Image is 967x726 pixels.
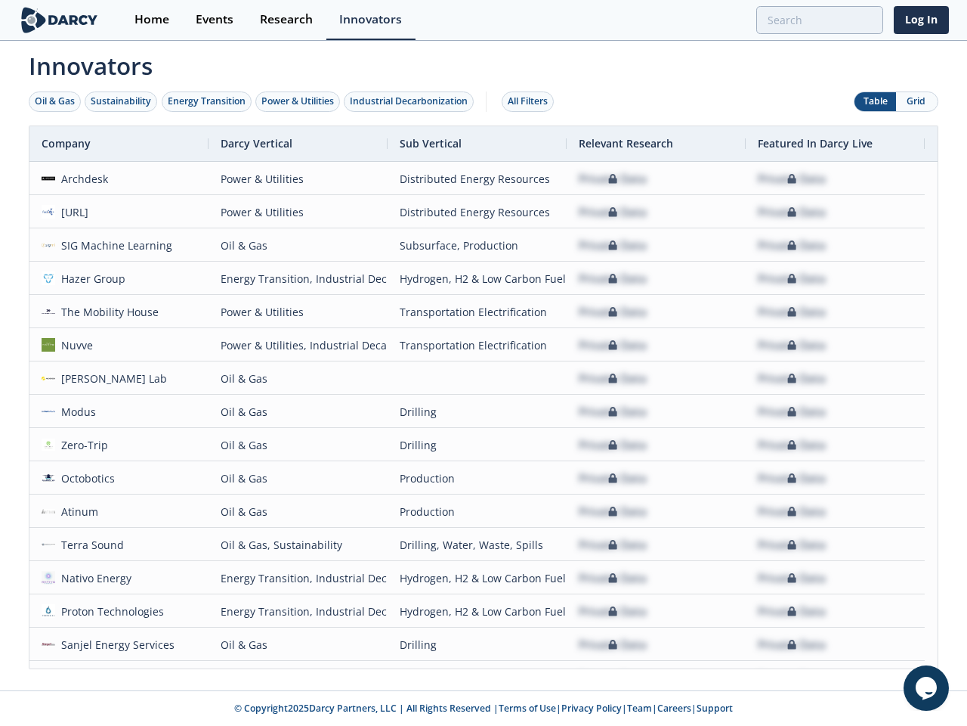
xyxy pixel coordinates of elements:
div: The Mobility House [55,296,159,328]
div: Private Data [579,628,647,661]
div: Private Data [758,429,826,461]
div: Oil & Gas [221,462,375,495]
div: Private Data [579,362,647,395]
div: Private Data [579,229,647,262]
div: Power & Utilities [221,296,375,328]
div: Drilling [400,429,555,461]
div: Production [400,495,555,528]
div: Private Data [758,229,826,262]
span: Darcy Vertical [221,136,292,150]
img: 1673644973152-TMH%E2%80%93Logo%E2%80%93Vertical_deep%E2%80%93blue.png [42,305,55,318]
div: Sanjel Energy Services [55,628,175,661]
a: Team [627,702,652,715]
div: Private Data [579,529,647,561]
div: Octobotics [55,462,116,495]
img: 9c95c6f0-4dc2-42bd-b77a-e8faea8af569 [42,604,55,618]
div: Terra Sound [55,529,125,561]
div: Private Data [758,396,826,428]
span: Company [42,136,91,150]
div: Oil & Gas [221,628,375,661]
div: SIG Machine Learning [55,229,173,262]
div: [PERSON_NAME] Lab [55,362,168,395]
div: Innovators [339,14,402,26]
div: Transportation Electrification [400,296,555,328]
div: Energy Transition, Industrial Decarbonization [221,595,375,628]
img: nuvve.com.png [42,338,55,352]
div: Private Data [758,662,826,694]
img: 6c1fd47e-a9de-4d25-b0ff-b9dbcf72eb3c [42,538,55,551]
div: Oil & Gas [221,396,375,428]
div: Hydrogen, H2 & Low Carbon Fuels [400,595,555,628]
div: Power & Utilities [221,196,375,228]
div: Private Data [579,429,647,461]
div: Modus [55,396,97,428]
a: Log In [894,6,949,34]
div: Subsurface, Production [400,229,555,262]
img: 9c506397-1bad-4fbb-8e4d-67b931672769 [42,205,55,219]
span: Innovators [18,42,949,83]
img: 1636581572366-1529576642972%5B1%5D [42,271,55,285]
button: Grid [896,92,938,111]
div: Events [196,14,233,26]
div: Sustainability, Power & Utilities [221,662,375,694]
img: 01eacff9-2590-424a-bbcc-4c5387c69fda [42,238,55,252]
div: Power & Utilities [261,95,334,108]
a: Privacy Policy [561,702,622,715]
div: [URL] [55,196,89,228]
div: Atinum [55,495,99,528]
div: Private Data [758,562,826,594]
div: Energy Transition [168,95,246,108]
button: All Filters [502,92,554,112]
iframe: chat widget [904,665,952,711]
div: Distributed Energy Resources [400,196,555,228]
img: logo-wide.svg [18,7,100,33]
img: 1947e124-eb77-42f3-86b6-0e38c15c803b [42,471,55,485]
div: Private Data [579,396,647,428]
img: 45a0cbea-d989-4350-beef-8637b4f6d6e9 [42,504,55,518]
div: Private Data [758,329,826,361]
div: Drilling [400,396,555,428]
div: Private Data [758,495,826,528]
div: Production [400,462,555,495]
button: Power & Utilities [255,92,340,112]
img: sanjel.com.png [42,638,55,651]
div: Energy Transition, Industrial Decarbonization [221,562,375,594]
a: Careers [657,702,691,715]
div: Private Data [758,529,826,561]
img: f3daa296-edca-4246-95c9-a684112ce6f8 [42,371,55,385]
div: Oil & Gas [221,362,375,395]
div: Oil & Gas, Sustainability [221,529,375,561]
div: Oil & Gas [221,495,375,528]
div: Private Data [579,329,647,361]
a: Support [697,702,733,715]
div: Private Data [758,362,826,395]
div: All Filters [508,95,548,108]
div: Private Data [579,495,647,528]
div: Asset Management & Digitization, Methane Emissions [400,662,555,694]
button: Table [854,92,896,111]
span: Relevant Research [579,136,673,150]
div: Transportation Electrification [400,329,555,361]
div: Archdesk [55,163,109,195]
div: Hazer Group [55,262,126,295]
div: Private Data [579,462,647,495]
div: Oil & Gas [35,95,75,108]
a: Terms of Use [499,702,556,715]
div: Oil & Gas [221,229,375,262]
button: Sustainability [85,92,157,112]
div: Private Data [758,296,826,328]
img: 2e65efa3-6c94-415d-91a3-04c42e6548c1 [42,438,55,451]
div: Private Data [758,196,826,228]
span: Sub Vertical [400,136,462,150]
div: Private Data [579,595,647,628]
div: Drilling, Water, Waste, Spills [400,529,555,561]
img: a5afd840-feb6-4328-8c69-739a799e54d1 [42,405,55,418]
div: Private Data [758,462,826,495]
img: ebe80549-b4d3-4f4f-86d6-e0c3c9b32110 [42,571,55,585]
div: Private Data [579,296,647,328]
div: Sustainability [91,95,151,108]
div: Zero-Trip [55,429,109,461]
input: Advanced Search [756,6,883,34]
div: Private Data [579,662,647,694]
div: Hydrogen, H2 & Low Carbon Fuels [400,262,555,295]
